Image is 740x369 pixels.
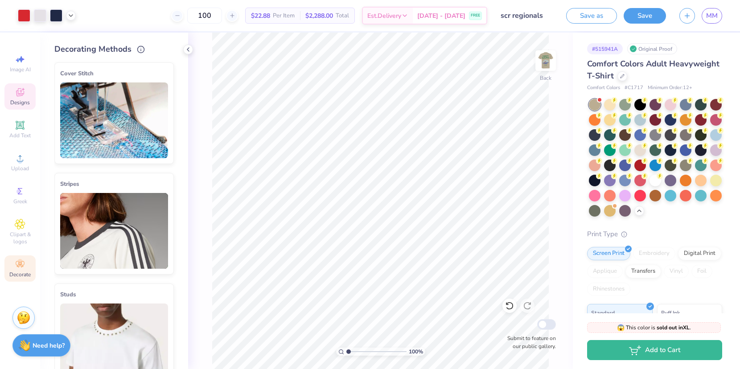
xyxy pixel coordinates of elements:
span: Standard [591,308,615,317]
div: Decorating Methods [54,43,174,55]
img: Cover Stitch [60,82,168,158]
span: Clipart & logos [4,231,36,245]
span: 😱 [617,324,625,332]
span: Est. Delivery [367,11,401,20]
span: Designs [10,99,30,106]
span: Per Item [273,11,295,20]
div: Applique [587,265,623,278]
div: Foil [691,265,712,278]
div: Transfers [625,265,661,278]
div: Cover Stitch [60,68,168,79]
button: Save [624,8,666,24]
span: Comfort Colors [587,84,620,92]
span: MM [706,11,718,21]
div: Screen Print [587,247,630,260]
div: Embroidery [633,247,675,260]
div: Back [540,74,551,82]
div: Digital Print [678,247,721,260]
input: – – [187,8,222,24]
div: Rhinestones [587,283,630,296]
input: Untitled Design [494,7,559,25]
span: This color is . [617,324,691,332]
span: Comfort Colors Adult Heavyweight T-Shirt [587,58,719,81]
span: Add Text [9,132,31,139]
a: MM [702,8,722,24]
img: Stripes [60,193,168,269]
img: Back [537,52,555,70]
div: Original Proof [627,43,677,54]
div: Vinyl [664,265,689,278]
span: Puff Ink [661,308,680,317]
span: Total [336,11,349,20]
strong: sold out in XL [657,324,690,331]
span: # C1717 [625,84,643,92]
span: Upload [11,165,29,172]
button: Save as [566,8,617,24]
span: Greek [13,198,27,205]
span: $2,288.00 [305,11,333,20]
span: Decorate [9,271,31,278]
div: Stripes [60,179,168,189]
button: Add to Cart [587,340,722,360]
span: Minimum Order: 12 + [648,84,692,92]
span: $22.88 [251,11,270,20]
div: Studs [60,289,168,300]
span: Image AI [10,66,31,73]
div: Print Type [587,229,722,239]
div: # 515941A [587,43,623,54]
span: [DATE] - [DATE] [417,11,465,20]
label: Submit to feature on our public gallery. [502,334,556,350]
span: 100 % [409,348,423,356]
strong: Need help? [33,341,65,350]
span: FREE [471,12,480,19]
